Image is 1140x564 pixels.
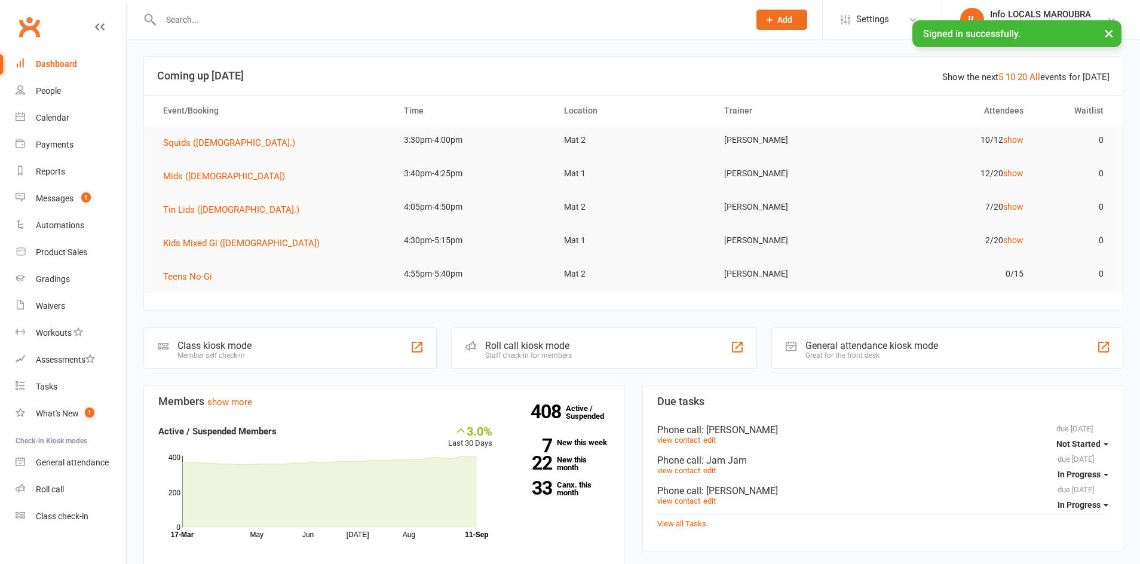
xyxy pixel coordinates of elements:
[16,503,126,530] a: Class kiosk mode
[874,126,1034,154] td: 10/12
[36,113,69,122] div: Calendar
[1058,470,1101,479] span: In Progress
[1058,464,1108,485] button: In Progress
[856,6,889,33] span: Settings
[713,160,874,188] td: [PERSON_NAME]
[16,373,126,400] a: Tasks
[163,137,295,148] span: Squids ([DEMOGRAPHIC_DATA].)
[1003,235,1023,245] a: show
[36,167,65,176] div: Reports
[874,160,1034,188] td: 12/20
[553,226,713,255] td: Mat 1
[777,15,792,24] span: Add
[1003,202,1023,211] a: show
[1058,494,1108,516] button: In Progress
[36,301,65,311] div: Waivers
[874,96,1034,126] th: Attendees
[16,293,126,320] a: Waivers
[485,340,572,351] div: Roll call kiosk mode
[657,496,700,505] a: view contact
[393,260,553,288] td: 4:55pm-5:40pm
[207,397,252,407] a: show more
[1034,226,1114,255] td: 0
[874,193,1034,221] td: 7/20
[163,169,293,183] button: Mids ([DEMOGRAPHIC_DATA])
[703,496,716,505] a: edit
[16,400,126,427] a: What's New1
[448,424,492,437] div: 3.0%
[1034,260,1114,288] td: 0
[36,59,77,69] div: Dashboard
[510,437,552,455] strong: 7
[393,160,553,188] td: 3:40pm-4:25pm
[16,51,126,78] a: Dashboard
[657,424,1108,436] div: Phone call
[510,479,552,497] strong: 33
[36,247,87,257] div: Product Sales
[36,328,72,338] div: Workouts
[85,407,94,418] span: 1
[805,340,938,351] div: General attendance kiosk mode
[36,409,79,418] div: What's New
[703,436,716,445] a: edit
[36,140,73,149] div: Payments
[485,351,572,360] div: Staff check-in for members
[36,194,73,203] div: Messages
[942,70,1110,84] div: Show the next events for [DATE]
[157,11,741,28] input: Search...
[990,20,1107,30] div: LOCALS JIU JITSU MAROUBRA
[158,396,609,407] h3: Members
[713,193,874,221] td: [PERSON_NAME]
[152,96,393,126] th: Event/Booking
[553,126,713,154] td: Mat 2
[998,72,1003,82] a: 5
[163,204,299,215] span: Tin Lids ([DEMOGRAPHIC_DATA].)
[36,355,95,364] div: Assessments
[553,96,713,126] th: Location
[553,160,713,188] td: Mat 1
[163,236,328,250] button: Kids Mixed Gi ([DEMOGRAPHIC_DATA])
[1034,160,1114,188] td: 0
[36,86,61,96] div: People
[163,136,304,150] button: Squids ([DEMOGRAPHIC_DATA].)
[16,212,126,239] a: Automations
[960,8,984,32] div: IL
[701,485,778,496] span: : [PERSON_NAME]
[16,239,126,266] a: Product Sales
[1056,439,1101,449] span: Not Started
[1098,20,1120,46] button: ×
[163,271,212,282] span: Teens No-Gi
[36,382,57,391] div: Tasks
[923,28,1021,39] span: Signed in successfully.
[16,266,126,293] a: Gradings
[805,351,938,360] div: Great for the front desk
[657,485,1108,496] div: Phone call
[14,12,44,42] a: Clubworx
[163,238,320,249] span: Kids Mixed Gi ([DEMOGRAPHIC_DATA])
[713,260,874,288] td: [PERSON_NAME]
[393,193,553,221] td: 4:05pm-4:50pm
[16,449,126,476] a: General attendance kiosk mode
[163,171,285,182] span: Mids ([DEMOGRAPHIC_DATA])
[16,158,126,185] a: Reports
[713,96,874,126] th: Trainer
[16,320,126,347] a: Workouts
[1003,168,1023,178] a: show
[553,193,713,221] td: Mat 2
[36,458,109,467] div: General attendance
[657,455,1108,466] div: Phone call
[874,226,1034,255] td: 2/20
[510,456,609,471] a: 22New this month
[1018,72,1027,82] a: 20
[1006,72,1015,82] a: 10
[36,485,64,494] div: Roll call
[701,424,778,436] span: : [PERSON_NAME]
[158,426,277,437] strong: Active / Suspended Members
[1003,135,1023,145] a: show
[16,476,126,503] a: Roll call
[157,70,1110,82] h3: Coming up [DATE]
[16,78,126,105] a: People
[16,185,126,212] a: Messages 1
[1029,72,1040,82] a: All
[713,126,874,154] td: [PERSON_NAME]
